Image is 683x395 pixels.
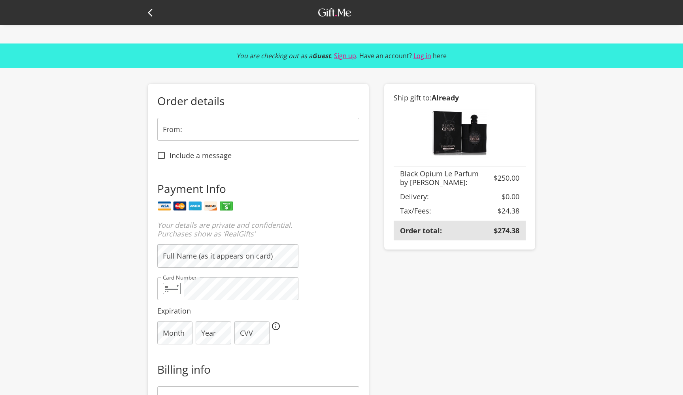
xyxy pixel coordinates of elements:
[157,221,298,238] p: Your details are private and confidential. Purchases show as ‘RealGifts’
[413,51,431,60] a: Log in
[157,93,359,108] p: Order details
[312,51,331,60] b: Guest
[430,108,489,158] img: Black Opium Le Parfum by Yves Saint Laurent
[400,169,479,187] span: Black Opium Le Parfum by [PERSON_NAME]:
[170,151,232,160] span: Include a message
[157,118,359,141] input: Sender's Nickname
[494,173,519,183] span: $250.00
[394,166,526,240] table: customized table
[157,362,359,377] p: Billing info
[498,206,519,215] span: $24.38
[400,206,431,215] span: Tax/Fees:
[163,283,181,294] img: naimfkLSfRHR5FolHeEreH3YLf1DprQ96BwJ159X8lV3Zrt08AAAAABJRU5ErkJggg==
[494,226,519,235] span: $274.38
[157,199,234,213] img: supported cards
[157,306,298,315] p: Expiration
[334,51,356,60] a: Sign up
[400,192,429,201] span: Delivery:
[400,226,442,235] span: Order total:
[236,51,332,60] i: You are checking out as a .
[157,181,298,196] p: Payment Info
[394,93,459,102] span: Ship gift to:
[502,192,519,201] span: $0.00
[432,93,459,102] b: Already
[316,6,353,19] img: GiftMe Logo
